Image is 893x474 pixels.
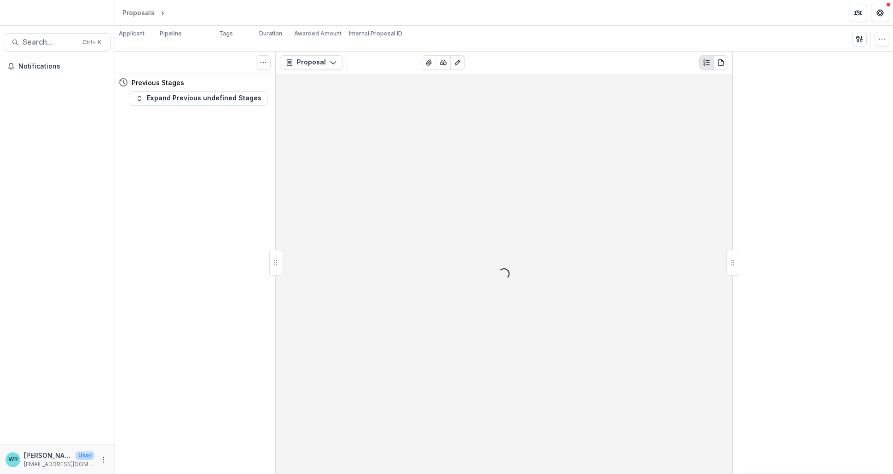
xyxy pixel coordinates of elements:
[849,4,867,22] button: Partners
[24,460,94,468] p: [EMAIL_ADDRESS][DOMAIN_NAME]
[160,29,182,38] p: Pipeline
[256,55,271,70] button: Toggle View Cancelled Tasks
[294,29,342,38] p: Awarded Amount
[219,29,233,38] p: Tags
[75,451,94,460] p: User
[871,4,889,22] button: Get Help
[119,29,145,38] p: Applicant
[8,457,18,462] div: Wendy Rohrbach
[259,29,282,38] p: Duration
[98,454,109,465] button: More
[132,78,184,87] h4: Previous Stages
[713,55,728,70] button: PDF view
[4,33,111,52] button: Search...
[24,451,72,460] p: [PERSON_NAME]
[119,6,206,19] nav: breadcrumb
[122,8,155,17] div: Proposals
[422,55,436,70] button: View Attached Files
[81,37,103,47] div: Ctrl + K
[4,59,111,74] button: Notifications
[130,91,267,106] button: Expand Previous undefined Stages
[280,55,343,70] button: Proposal
[119,6,158,19] a: Proposals
[450,55,465,70] button: Edit as form
[349,29,402,38] p: Internal Proposal ID
[699,55,714,70] button: Plaintext view
[23,38,77,46] span: Search...
[18,63,107,70] span: Notifications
